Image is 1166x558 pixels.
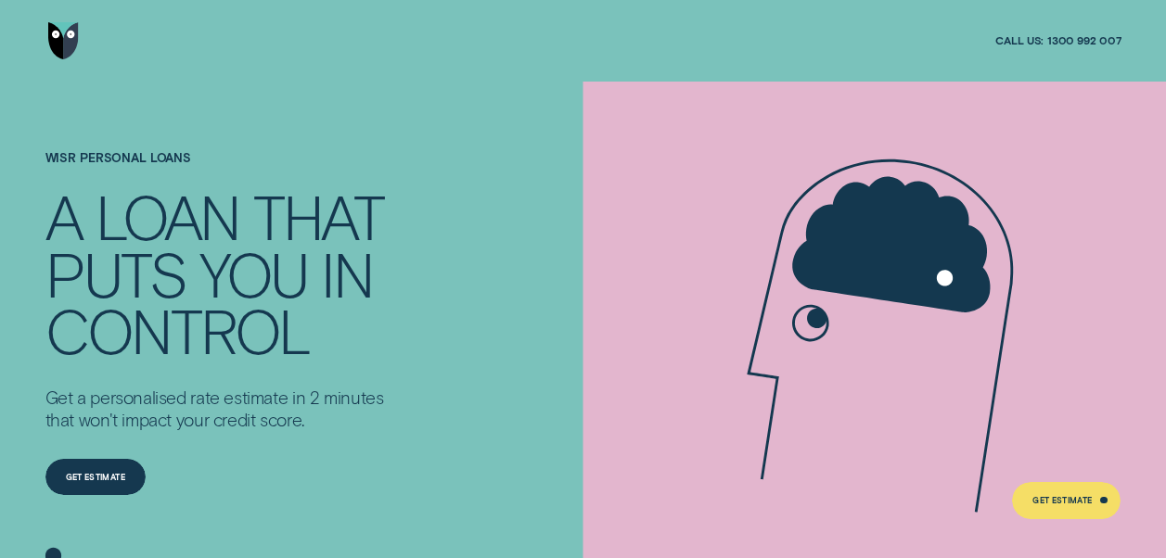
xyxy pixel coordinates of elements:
div: YOU [199,246,307,303]
div: CONTROL [45,302,310,360]
img: Wisr [48,22,79,59]
h4: A LOAN THAT PUTS YOU IN CONTROL [45,188,401,360]
h1: Wisr Personal Loans [45,151,401,188]
div: LOAN [96,188,239,246]
span: 1300 992 007 [1047,33,1121,47]
a: Get Estimate [45,459,146,496]
a: Call us:1300 992 007 [995,33,1121,47]
div: THAT [253,188,383,246]
span: Call us: [995,33,1044,47]
p: Get a personalised rate estimate in 2 minutes that won't impact your credit score. [45,387,401,431]
a: Get Estimate [1012,482,1121,519]
div: PUTS [45,246,186,303]
div: A [45,188,82,246]
div: IN [321,246,373,303]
